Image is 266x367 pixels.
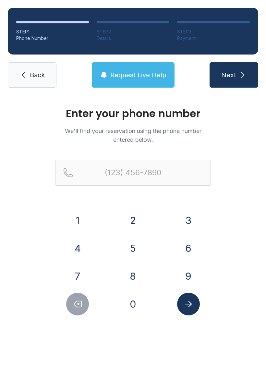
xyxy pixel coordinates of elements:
[66,293,89,315] button: Delete number
[55,160,211,186] input: Reservation phone number
[55,127,211,144] p: We'll find your reservation using the phone number entered below.
[16,29,89,35] div: STEP 1
[66,237,89,260] button: 4
[177,237,200,260] button: 6
[122,237,144,260] button: 5
[66,265,89,287] button: 7
[122,293,144,315] button: 0
[177,293,200,315] button: Submit lookup form
[66,209,89,232] button: 1
[30,70,45,80] span: Back
[122,209,144,232] button: 2
[97,29,169,35] div: STEP 2
[55,108,211,119] h1: Enter your phone number
[122,265,144,287] button: 8
[177,209,200,232] button: 3
[177,265,200,287] button: 9
[110,70,166,80] span: Request Live Help
[177,35,250,42] div: Payment
[221,70,236,80] span: Next
[177,29,250,35] div: STEP 3
[97,35,169,42] div: Details
[16,35,89,42] div: Phone Number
